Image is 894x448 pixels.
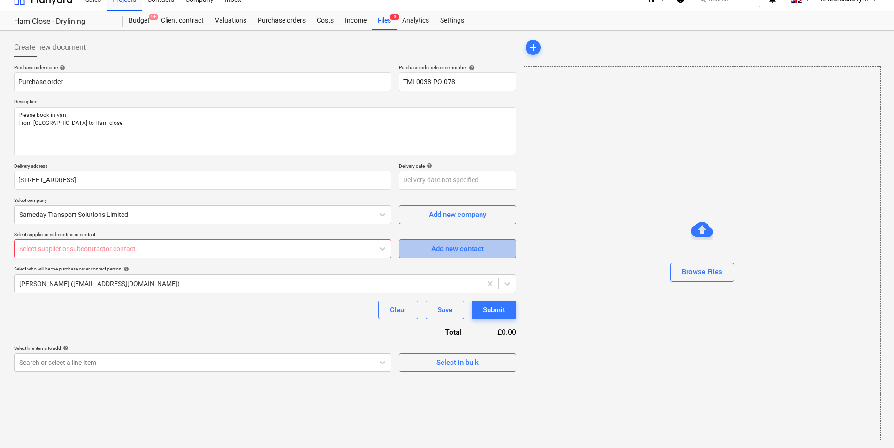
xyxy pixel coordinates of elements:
[311,11,339,30] a: Costs
[429,209,486,221] div: Add new company
[378,301,418,319] button: Clear
[426,301,464,319] button: Save
[58,65,65,70] span: help
[435,11,470,30] a: Settings
[123,11,155,30] a: Budget9+
[14,171,391,190] input: Delivery address
[14,107,516,155] textarea: Please book in van. From [GEOGRAPHIC_DATA] to Ham close.
[399,64,516,70] div: Purchase order reference number
[372,11,397,30] div: Files
[123,11,155,30] div: Budget
[209,11,252,30] a: Valuations
[399,72,516,91] input: Reference number
[399,239,516,258] button: Add new contact
[372,11,397,30] a: Files3
[399,353,516,372] button: Select in bulk
[527,42,539,53] span: add
[155,11,209,30] a: Client contract
[399,205,516,224] button: Add new company
[339,11,372,30] a: Income
[390,14,399,20] span: 3
[14,99,516,107] p: Description
[682,266,722,278] div: Browse Files
[394,327,477,338] div: Total
[436,356,479,369] div: Select in bulk
[437,304,452,316] div: Save
[14,232,391,239] p: Select supplier or subcontractor contact
[14,17,112,27] div: Ham Close - Drylining
[14,266,516,272] div: Select who will be the purchase order contact person
[14,163,391,171] p: Delivery address
[670,263,734,282] button: Browse Files
[61,345,69,351] span: help
[472,301,516,319] button: Submit
[467,65,474,70] span: help
[483,304,505,316] div: Submit
[390,304,406,316] div: Clear
[425,163,432,169] span: help
[399,163,516,169] div: Delivery date
[149,14,158,20] span: 9+
[14,72,391,91] input: Document name
[252,11,311,30] a: Purchase orders
[122,266,129,272] span: help
[399,171,516,190] input: Delivery date not specified
[14,345,391,351] div: Select line-items to add
[397,11,435,30] a: Analytics
[431,243,484,255] div: Add new contact
[477,327,516,338] div: £0.00
[14,197,391,205] p: Select company
[14,42,86,53] span: Create new document
[524,66,881,440] div: Browse Files
[14,64,391,70] div: Purchase order name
